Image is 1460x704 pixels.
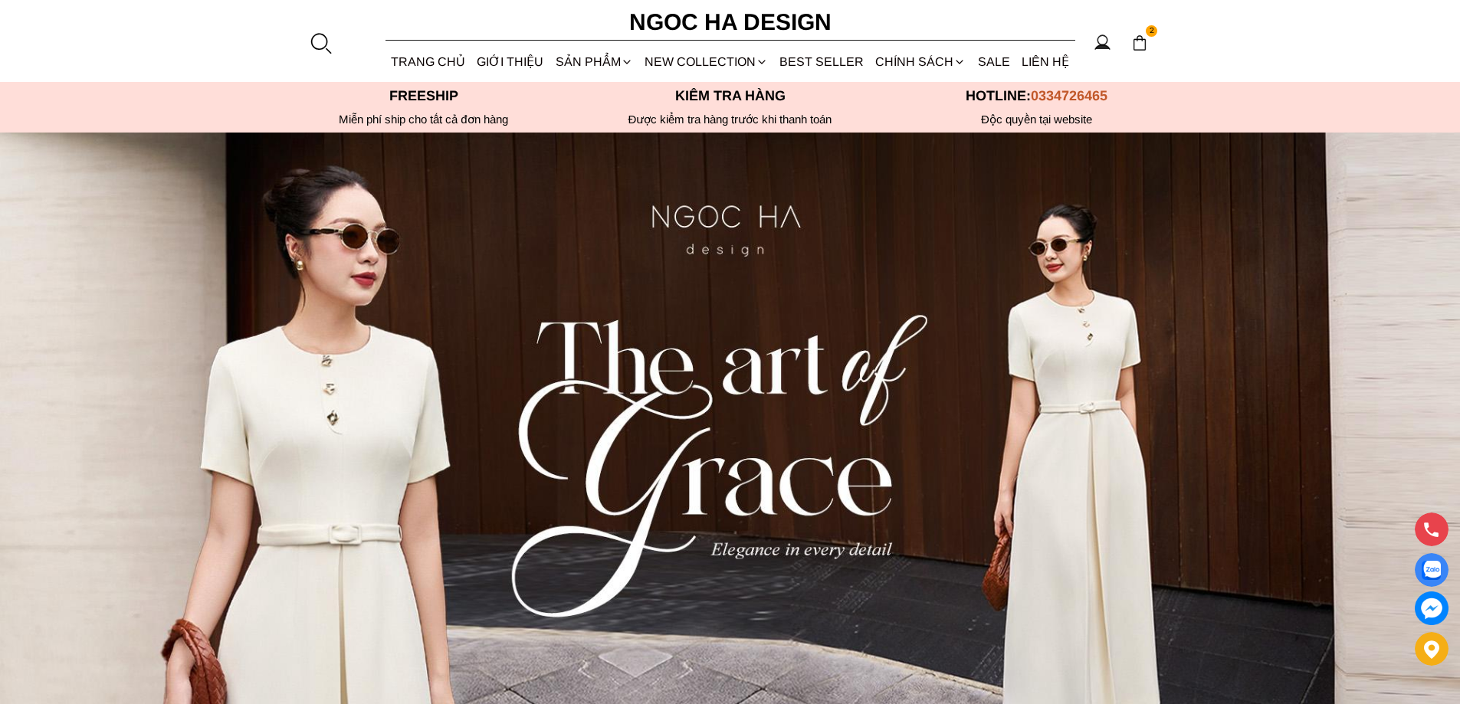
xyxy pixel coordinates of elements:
a: BEST SELLER [774,41,870,82]
p: Được kiểm tra hàng trước khi thanh toán [577,113,884,126]
p: Hotline: [884,88,1190,104]
p: Freeship [271,88,577,104]
img: Display image [1422,561,1441,580]
a: TRANG CHỦ [386,41,471,82]
font: Kiểm tra hàng [675,88,786,103]
div: SẢN PHẨM [550,41,638,82]
a: Ngoc Ha Design [615,4,845,41]
a: NEW COLLECTION [638,41,773,82]
div: Miễn phí ship cho tất cả đơn hàng [271,113,577,126]
a: GIỚI THIỆU [471,41,550,82]
span: 2 [1146,25,1158,38]
a: Display image [1415,553,1449,587]
img: img-CART-ICON-ksit0nf1 [1131,34,1148,51]
a: messenger [1415,591,1449,625]
span: 0334726465 [1031,88,1107,103]
a: SALE [972,41,1015,82]
div: Chính sách [870,41,972,82]
h6: Độc quyền tại website [884,113,1190,126]
a: LIÊN HỆ [1015,41,1074,82]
